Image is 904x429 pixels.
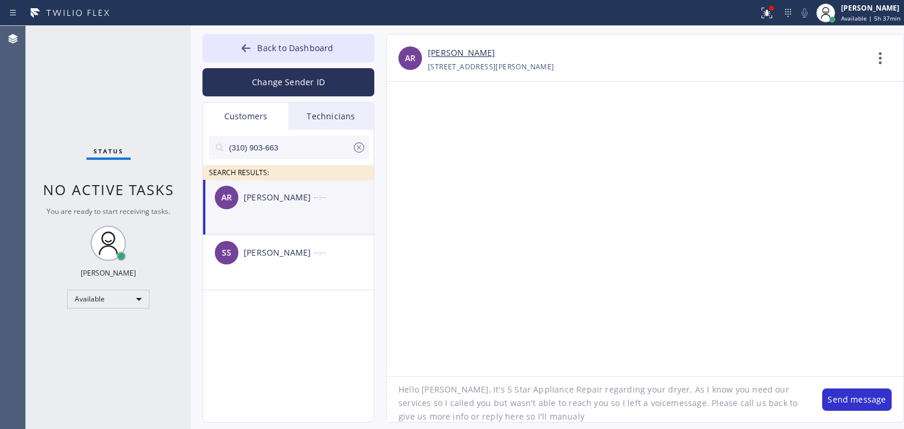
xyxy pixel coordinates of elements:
[822,388,892,411] button: Send message
[222,246,231,260] span: SS
[203,103,288,130] div: Customers
[209,167,269,177] span: SEARCH RESULTS:
[67,290,149,309] div: Available
[257,42,333,53] span: Back to Dashboard
[428,46,495,60] a: [PERSON_NAME]
[221,191,232,205] span: AR
[841,14,900,22] span: Available | 5h 37min
[405,52,416,65] span: AR
[387,377,810,422] textarea: Hello [PERSON_NAME], It's 5 Star Appliance Repair regarding your dryer. As I know you need our se...
[841,3,900,13] div: [PERSON_NAME]
[202,34,374,62] button: Back to Dashboard
[796,5,813,21] button: Mute
[244,191,314,205] div: [PERSON_NAME]
[81,268,136,278] div: [PERSON_NAME]
[244,246,314,260] div: [PERSON_NAME]
[288,103,374,130] div: Technicians
[314,246,375,259] div: --:--
[94,147,124,155] span: Status
[46,206,170,216] span: You are ready to start receiving tasks.
[43,180,174,199] span: No active tasks
[228,136,352,159] input: Search
[428,60,554,73] div: [STREET_ADDRESS][PERSON_NAME]
[314,190,375,204] div: --:--
[202,68,374,96] button: Change Sender ID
